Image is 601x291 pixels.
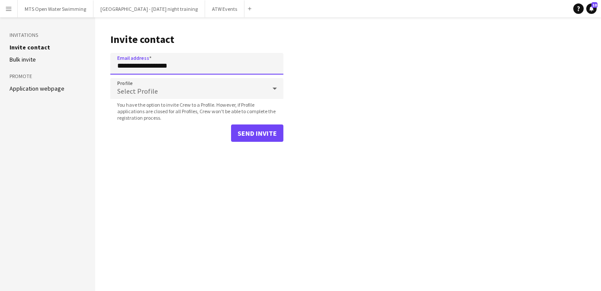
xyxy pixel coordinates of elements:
h3: Invitations [10,31,86,39]
button: MTS Open Water Swimming [18,0,93,17]
a: 10 [586,3,597,14]
span: You have the option to invite Crew to a Profile. However, if Profile applications are closed for ... [110,101,283,121]
button: ATW Events [205,0,244,17]
button: [GEOGRAPHIC_DATA] - [DATE] night training [93,0,205,17]
h3: Promote [10,72,86,80]
button: Send invite [231,124,283,142]
a: Bulk invite [10,56,36,63]
span: 10 [591,2,598,8]
h1: Invite contact [110,33,283,46]
a: Invite contact [10,43,50,51]
a: Application webpage [10,85,64,92]
span: Select Profile [117,87,158,95]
